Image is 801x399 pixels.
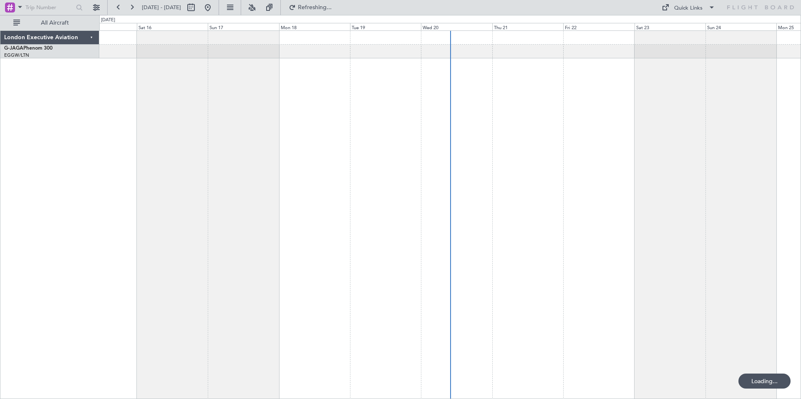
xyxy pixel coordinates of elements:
[142,4,181,11] span: [DATE] - [DATE]
[9,16,91,30] button: All Aircraft
[285,1,335,14] button: Refreshing...
[738,374,791,389] div: Loading...
[4,46,53,51] a: G-JAGAPhenom 300
[350,23,421,30] div: Tue 19
[25,1,73,14] input: Trip Number
[705,23,776,30] div: Sun 24
[279,23,350,30] div: Mon 18
[297,5,332,10] span: Refreshing...
[101,17,115,24] div: [DATE]
[674,4,703,13] div: Quick Links
[4,46,23,51] span: G-JAGA
[563,23,634,30] div: Fri 22
[137,23,208,30] div: Sat 16
[208,23,279,30] div: Sun 17
[22,20,88,26] span: All Aircraft
[635,23,705,30] div: Sat 23
[492,23,563,30] div: Thu 21
[4,52,29,58] a: EGGW/LTN
[66,23,137,30] div: Fri 15
[421,23,492,30] div: Wed 20
[657,1,719,14] button: Quick Links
